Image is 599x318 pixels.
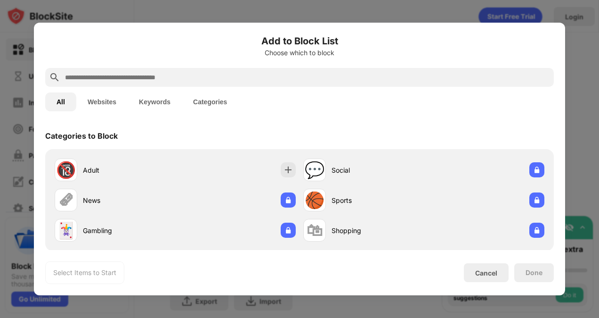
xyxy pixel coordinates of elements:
[76,92,128,111] button: Websites
[526,269,542,276] div: Done
[58,191,74,210] div: 🗞
[45,49,554,57] div: Choose which to block
[45,131,118,141] div: Categories to Block
[83,226,175,235] div: Gambling
[128,92,182,111] button: Keywords
[305,191,324,210] div: 🏀
[56,160,76,180] div: 🔞
[45,34,554,48] h6: Add to Block List
[49,72,60,83] img: search.svg
[45,92,76,111] button: All
[332,226,424,235] div: Shopping
[475,269,497,277] div: Cancel
[56,221,76,240] div: 🃏
[182,92,238,111] button: Categories
[332,165,424,175] div: Social
[305,160,324,180] div: 💬
[307,221,323,240] div: 🛍
[83,195,175,205] div: News
[83,165,175,175] div: Adult
[53,268,116,277] div: Select Items to Start
[332,195,424,205] div: Sports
